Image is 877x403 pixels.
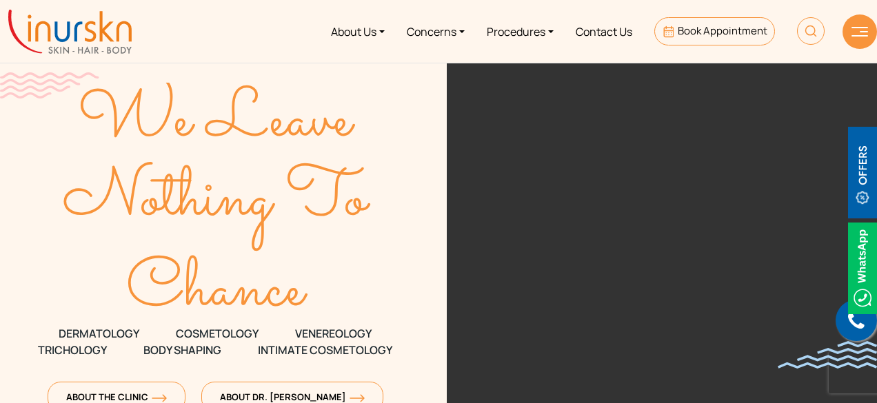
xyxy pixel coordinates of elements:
img: orange-arrow [350,394,365,402]
img: bluewave [778,341,877,369]
text: Chance [126,240,308,342]
a: About Us [320,6,396,57]
text: Nothing To [63,149,372,251]
a: Contact Us [565,6,643,57]
a: Procedures [476,6,565,57]
span: Intimate Cosmetology [258,342,392,358]
img: inurskn-logo [8,10,132,54]
img: HeaderSearch [797,17,825,45]
a: Concerns [396,6,476,57]
span: DERMATOLOGY [59,325,139,342]
a: Book Appointment [654,17,775,45]
img: hamLine.svg [851,27,868,37]
span: About Dr. [PERSON_NAME] [220,391,365,403]
span: VENEREOLOGY [295,325,372,342]
span: TRICHOLOGY [38,342,107,358]
img: Whatsappicon [848,223,877,314]
span: COSMETOLOGY [176,325,259,342]
img: offerBt [848,127,877,218]
span: About The Clinic [66,391,167,403]
span: Book Appointment [678,23,767,38]
text: We Leave [78,70,356,172]
img: orange-arrow [152,394,167,402]
a: Whatsappicon [848,259,877,274]
span: Body Shaping [143,342,221,358]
